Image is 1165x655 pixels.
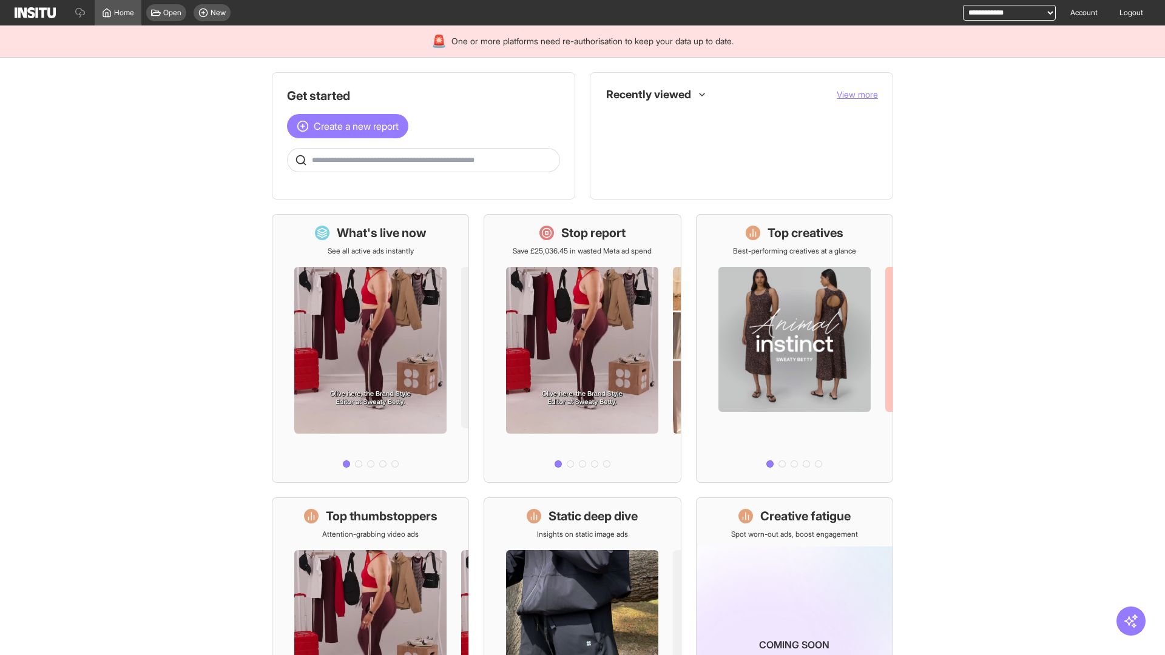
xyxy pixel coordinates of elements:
a: Stop reportSave £25,036.45 in wasted Meta ad spend [484,214,681,483]
h1: What's live now [337,224,427,241]
h1: Stop report [561,224,626,241]
h1: Top creatives [768,224,843,241]
button: Create a new report [287,114,408,138]
span: New [211,8,226,18]
a: What's live nowSee all active ads instantly [272,214,469,483]
span: Home [114,8,134,18]
h1: Get started [287,87,560,104]
button: View more [837,89,878,101]
span: View more [837,89,878,99]
h1: Top thumbstoppers [326,508,437,525]
span: Open [163,8,181,18]
a: Top creativesBest-performing creatives at a glance [696,214,893,483]
p: Attention-grabbing video ads [322,529,419,539]
div: 🚨 [431,33,447,50]
span: One or more platforms need re-authorisation to keep your data up to date. [451,35,734,47]
p: Save £25,036.45 in wasted Meta ad spend [513,246,652,256]
h1: Static deep dive [549,508,638,525]
span: Create a new report [314,119,399,133]
p: See all active ads instantly [328,246,414,256]
p: Insights on static image ads [537,529,628,539]
img: Logo [15,7,56,18]
p: Best-performing creatives at a glance [733,246,856,256]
